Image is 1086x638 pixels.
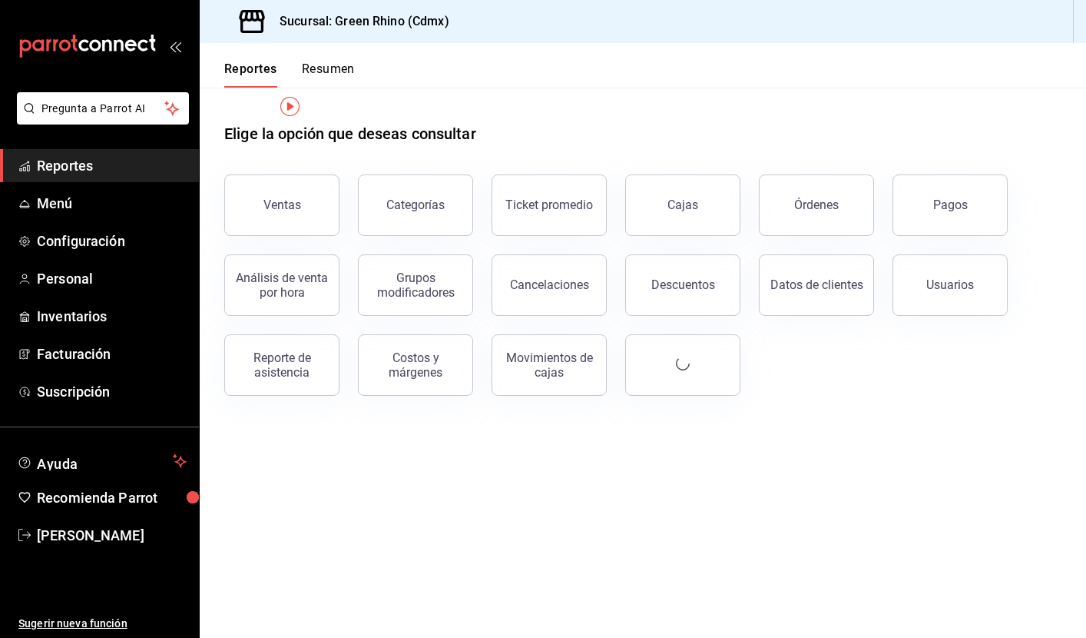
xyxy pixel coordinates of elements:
[37,193,187,214] span: Menú
[651,277,715,292] div: Descuentos
[492,174,607,236] button: Ticket promedio
[358,334,473,396] button: Costos y márgenes
[505,198,593,212] div: Ticket promedio
[368,351,463,380] div: Costos y márgenes
[37,231,187,251] span: Configuración
[234,351,329,380] div: Reporte de asistencia
[770,277,863,292] div: Datos de clientes
[358,254,473,316] button: Grupos modificadores
[224,254,339,316] button: Análisis de venta por hora
[280,97,300,116] img: Tooltip marker
[892,254,1008,316] button: Usuarios
[502,351,597,380] div: Movimientos de cajas
[759,174,874,236] button: Órdenes
[37,381,187,402] span: Suscripción
[892,174,1008,236] button: Pagos
[224,61,277,88] button: Reportes
[18,616,187,632] span: Sugerir nueva función
[37,344,187,364] span: Facturación
[492,334,607,396] button: Movimientos de cajas
[368,271,463,300] div: Grupos modificadores
[17,92,189,125] button: Pregunta a Parrot AI
[492,254,607,316] button: Cancelaciones
[11,111,189,128] a: Pregunta a Parrot AI
[759,254,874,316] button: Datos de clientes
[224,174,339,236] button: Ventas
[169,40,181,52] button: open_drawer_menu
[302,61,355,88] button: Resumen
[267,12,449,31] h3: Sucursal: Green Rhino (Cdmx)
[37,452,167,470] span: Ayuda
[386,198,445,212] div: Categorías
[224,122,476,145] h1: Elige la opción que deseas consultar
[625,174,740,236] button: Cajas
[933,198,968,212] div: Pagos
[263,198,301,212] div: Ventas
[37,155,187,176] span: Reportes
[667,198,698,212] div: Cajas
[37,306,187,327] span: Inventarios
[794,198,839,212] div: Órdenes
[37,487,187,508] span: Recomienda Parrot
[625,254,740,316] button: Descuentos
[224,61,355,88] div: navigation tabs
[510,277,589,292] div: Cancelaciones
[37,525,187,546] span: [PERSON_NAME]
[224,334,339,396] button: Reporte de asistencia
[926,277,974,292] div: Usuarios
[358,174,473,236] button: Categorías
[234,271,329,300] div: Análisis de venta por hora
[41,101,165,117] span: Pregunta a Parrot AI
[37,268,187,289] span: Personal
